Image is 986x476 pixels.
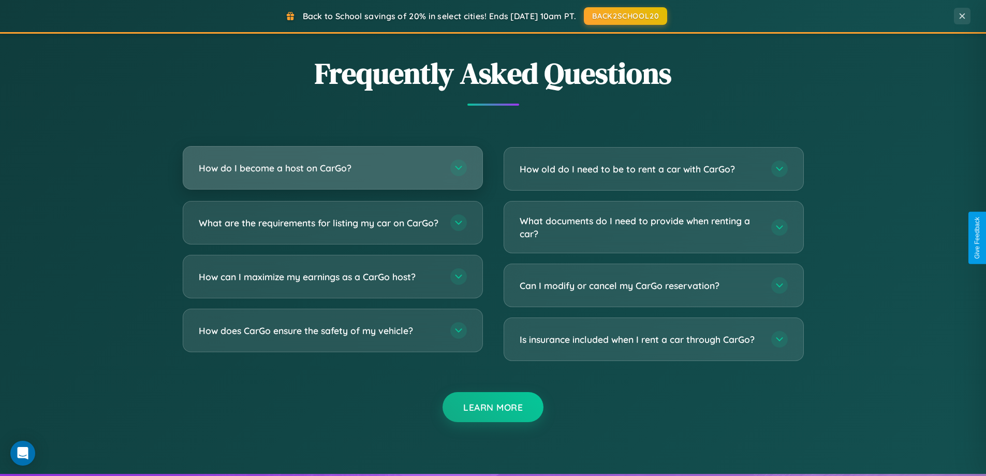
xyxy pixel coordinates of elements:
[443,392,543,422] button: Learn More
[183,53,804,93] h2: Frequently Asked Questions
[520,163,761,176] h3: How old do I need to be to rent a car with CarGo?
[520,214,761,240] h3: What documents do I need to provide when renting a car?
[199,270,440,283] h3: How can I maximize my earnings as a CarGo host?
[199,162,440,175] h3: How do I become a host on CarGo?
[520,333,761,346] h3: Is insurance included when I rent a car through CarGo?
[199,324,440,337] h3: How does CarGo ensure the safety of my vehicle?
[199,217,440,229] h3: What are the requirements for listing my car on CarGo?
[520,279,761,292] h3: Can I modify or cancel my CarGo reservation?
[974,217,981,259] div: Give Feedback
[303,11,576,21] span: Back to School savings of 20% in select cities! Ends [DATE] 10am PT.
[10,441,35,466] div: Open Intercom Messenger
[584,7,667,25] button: BACK2SCHOOL20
